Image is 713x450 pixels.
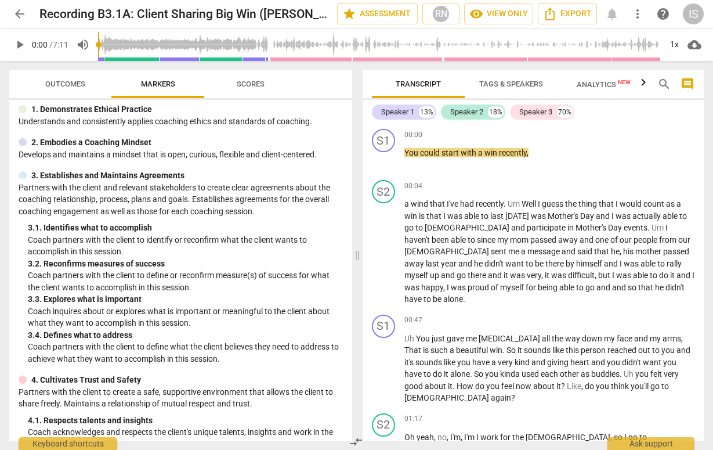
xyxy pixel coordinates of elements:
span: like [444,358,457,367]
span: it [444,369,450,379]
span: felt [650,369,664,379]
button: IS [683,3,704,24]
span: You [404,148,420,157]
span: since [477,235,497,244]
span: me [466,334,479,343]
span: you [485,369,500,379]
button: Show/Hide comments [678,75,697,93]
div: Ask support [607,437,694,450]
span: for [526,283,538,292]
span: proud [468,283,491,292]
span: of [610,235,620,244]
span: kind [515,358,531,367]
span: I [620,259,624,268]
span: mother [635,247,663,256]
span: is [423,345,430,355]
span: and [604,259,620,268]
span: I [443,211,447,221]
span: Mother's [576,223,608,232]
span: and [488,271,504,280]
span: Mother's [548,211,580,221]
span: comment [681,77,694,91]
span: You [416,334,432,343]
span: a [404,199,411,208]
span: difficult [568,271,595,280]
span: good [404,381,425,391]
span: is [419,211,426,221]
span: go [585,283,596,292]
span: Filler word [508,199,522,208]
span: and [596,283,612,292]
span: sent [491,247,508,256]
span: being [538,283,559,292]
span: kinda [500,369,522,379]
span: and [562,247,577,256]
span: reached [607,345,638,355]
span: it [504,271,510,280]
div: 3. 2. Reconfirms measures of success [28,258,343,270]
span: Assessment [342,7,412,21]
span: each [541,369,560,379]
p: Partners with the client and relevant stakeholders to create clear agreements about the coaching ... [19,182,343,218]
span: Scores [237,80,265,88]
span: by [566,259,576,268]
span: such [430,345,450,355]
div: 70% [557,106,573,118]
span: 00:00 [404,130,422,140]
span: Export [543,7,592,21]
span: Filler word [567,381,581,391]
button: Search [655,75,674,93]
button: View only [464,3,533,24]
span: able [663,211,679,221]
span: sounds [524,345,552,355]
span: was [616,271,633,280]
span: participate [527,223,567,232]
span: guess [542,199,565,208]
span: himself [576,259,604,268]
div: RN [432,5,450,23]
span: . [647,223,652,232]
span: up [430,271,441,280]
span: very [664,369,679,379]
span: star [342,7,356,21]
span: my [497,235,510,244]
span: be [535,259,545,268]
span: this [566,345,581,355]
span: as [581,369,591,379]
h2: Recording B3.1A: Client Sharing Big Win ([PERSON_NAME] L, 7:11) [39,7,328,21]
span: do [659,271,670,280]
span: View only [469,7,528,21]
span: So [506,345,517,355]
span: it [448,381,453,391]
button: Play [9,34,30,55]
span: help [656,7,670,21]
span: away [404,259,426,268]
span: last [426,259,441,268]
span: that [426,211,443,221]
span: buddies [591,369,620,379]
span: That [404,345,423,355]
p: 1. Demonstrates Ethical Practice [31,103,152,116]
div: 3. 1. Identifies what to accomplish [28,222,343,234]
div: 18% [488,106,504,118]
span: . [504,199,508,208]
span: you [486,381,501,391]
span: to [415,223,425,232]
span: Well [522,199,538,208]
a: Help [653,3,674,24]
p: Coach inquires about or explores what is important or meaningful to the client about what they wa... [28,305,343,329]
span: , [527,148,529,157]
span: want [643,358,663,367]
span: from [659,235,678,244]
span: and [511,223,527,232]
span: to [481,211,490,221]
span: to [650,271,659,280]
span: volume_up [76,38,90,52]
span: was [551,271,568,280]
span: , [620,247,623,256]
span: Day [608,223,624,232]
span: had [460,199,476,208]
span: recently [499,148,527,157]
span: I [612,271,616,280]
